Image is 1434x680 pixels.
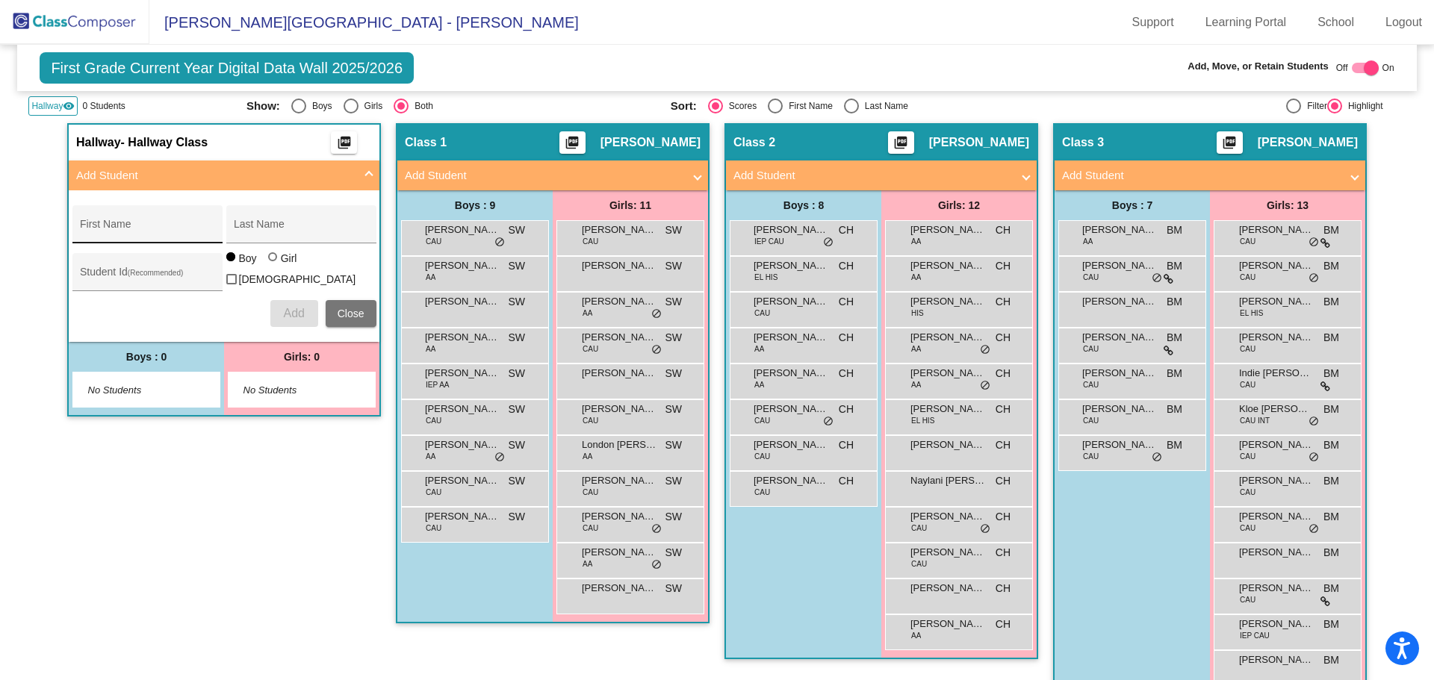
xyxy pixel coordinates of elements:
mat-panel-title: Add Student [733,167,1011,184]
span: [PERSON_NAME] [PERSON_NAME] [582,330,657,345]
span: Hallway [76,135,121,150]
span: AA [426,451,435,462]
mat-icon: picture_as_pdf [335,135,353,156]
span: BM [1323,617,1339,632]
span: [PERSON_NAME] [910,437,985,452]
span: CAU [1083,379,1099,390]
span: SW [508,509,525,525]
span: BM [1167,330,1182,346]
span: CAU [1240,451,1255,462]
span: [PERSON_NAME] [910,258,985,273]
span: CH [839,222,854,238]
span: [PERSON_NAME] [600,135,701,150]
span: [PERSON_NAME] [425,366,500,381]
span: SW [508,330,525,346]
span: CAU [754,308,770,319]
span: CH [839,402,854,417]
button: Print Students Details [888,131,914,154]
span: Kloe [PERSON_NAME] [1239,402,1314,417]
span: CAU INT [1240,415,1270,426]
span: Indie [PERSON_NAME] [1239,366,1314,381]
span: BM [1323,222,1339,238]
span: [PERSON_NAME] [582,473,657,488]
span: [PERSON_NAME] [1239,581,1314,596]
div: Highlight [1342,99,1383,113]
span: CAU [426,523,441,534]
span: [PERSON_NAME] [582,366,657,381]
span: BM [1323,258,1339,274]
span: do_not_disturb_alt [980,523,990,535]
span: London [PERSON_NAME] [582,437,657,452]
span: CH [996,545,1011,561]
span: CAU [1240,487,1255,498]
span: [PERSON_NAME] [1239,545,1314,560]
span: SW [508,437,525,453]
span: [PERSON_NAME] [425,294,500,309]
span: IEP CAU [754,236,784,247]
span: [PERSON_NAME] [1082,294,1157,309]
span: CAU [426,415,441,426]
span: Show: [246,99,280,113]
span: CAU [911,558,927,570]
span: CAU [583,415,598,426]
span: CH [996,473,1011,489]
span: [PERSON_NAME] [754,258,828,273]
span: [PERSON_NAME] [1239,473,1314,488]
span: SW [508,258,525,274]
span: BM [1323,330,1339,346]
span: No Students [243,383,337,398]
span: CAU [583,523,598,534]
mat-panel-title: Add Student [76,167,354,184]
div: Boy [238,251,257,266]
span: BM [1323,581,1339,596]
span: [PERSON_NAME] [582,258,657,273]
span: do_not_disturb_alt [651,344,662,356]
span: CAU [1240,379,1255,390]
span: do_not_disturb_alt [494,237,505,249]
button: Print Students Details [1217,131,1243,154]
span: CH [839,473,854,489]
span: CAU [754,415,770,426]
span: CAU [583,236,598,247]
mat-panel-title: Add Student [1062,167,1340,184]
span: SW [665,581,682,596]
span: CH [996,222,1011,238]
span: CH [996,402,1011,417]
a: Logout [1374,10,1434,34]
span: CAU [1083,343,1099,355]
a: Learning Portal [1194,10,1299,34]
span: 0 Students [82,99,125,113]
span: AA [426,272,435,283]
span: [PERSON_NAME] [425,330,500,345]
span: Class 1 [405,135,447,150]
div: Last Name [859,99,908,113]
span: CH [839,258,854,274]
span: CH [839,330,854,346]
span: CAU [1083,272,1099,283]
span: CAU [1240,594,1255,605]
span: [PERSON_NAME] [425,509,500,524]
a: School [1306,10,1366,34]
span: BM [1323,509,1339,525]
span: [PERSON_NAME] [754,437,828,452]
span: EL HIS [754,272,777,283]
mat-expansion-panel-header: Add Student [726,160,1037,190]
span: do_not_disturb_alt [651,308,662,320]
span: BM [1167,294,1182,310]
div: Girls [358,99,383,113]
span: [PERSON_NAME] [910,545,985,560]
span: CH [996,330,1011,346]
div: Both [409,99,433,113]
span: [PERSON_NAME] [PERSON_NAME] [754,222,828,237]
span: BM [1323,294,1339,310]
span: SW [665,330,682,346]
span: [PERSON_NAME] [1082,330,1157,345]
span: BM [1323,437,1339,453]
span: HIS [911,308,924,319]
span: SW [508,402,525,417]
span: BM [1323,366,1339,381]
span: SW [665,473,682,489]
span: Add, Move, or Retain Students [1188,59,1329,74]
div: Girls: 12 [881,190,1037,220]
span: AA [754,343,764,355]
